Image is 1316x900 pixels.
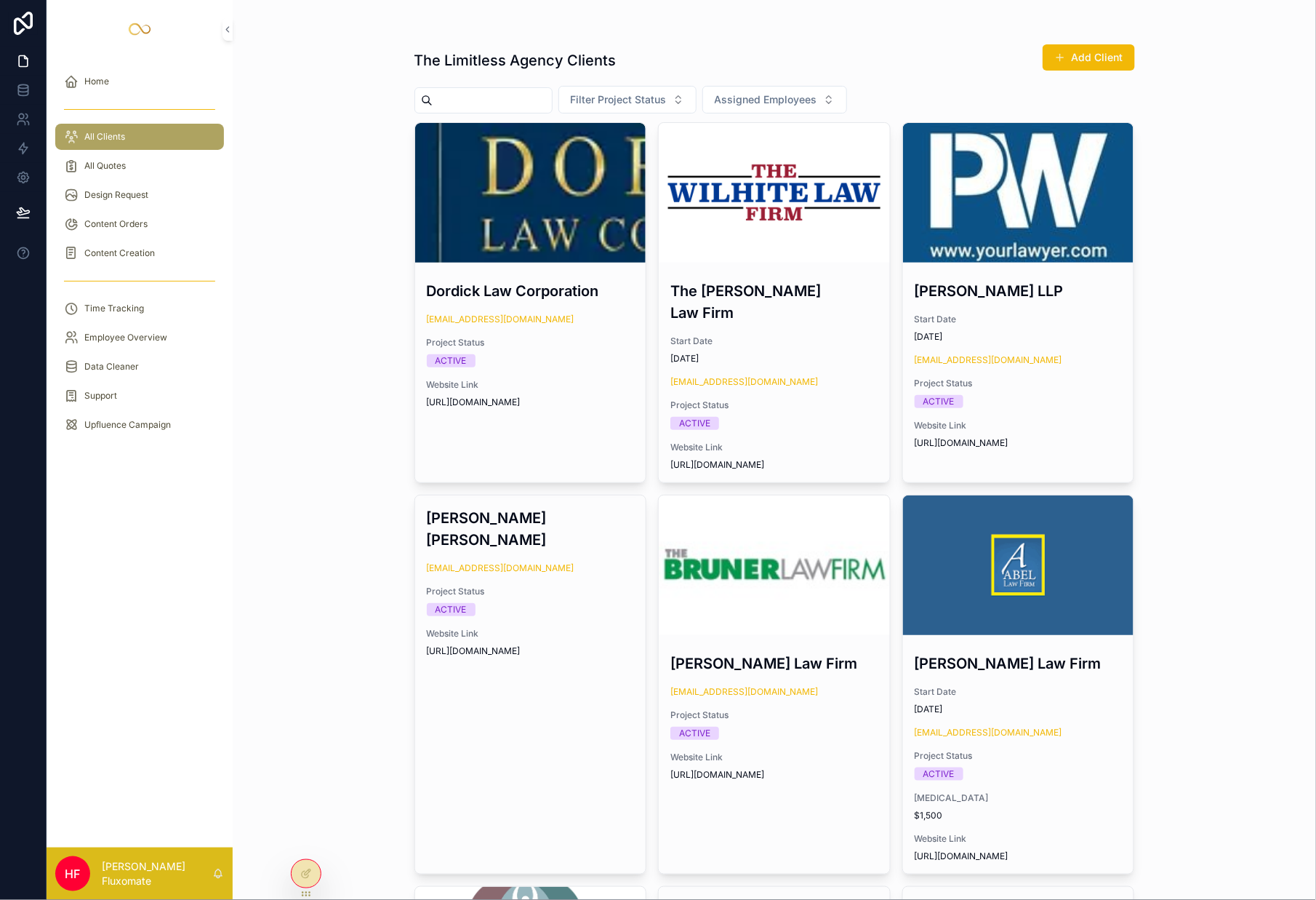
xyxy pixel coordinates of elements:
[670,353,878,365] span: [DATE]
[902,495,1135,875] a: [PERSON_NAME] Law FirmStart Date[DATE][EMAIL_ADDRESS][DOMAIN_NAME]Project StatusACTIVE[MEDICAL_DA...
[915,750,1123,762] span: Project Status
[702,86,847,114] button: Select Button
[571,92,667,107] span: Filter Project Status
[55,240,224,266] a: Content Creation
[55,324,224,351] a: Employee Overview
[55,383,224,409] a: Support
[903,495,1134,635] div: images.png
[915,686,1123,698] span: Start Date
[915,727,1062,738] a: [EMAIL_ADDRESS][DOMAIN_NAME]
[902,122,1135,483] a: [PERSON_NAME] LLPStart Date[DATE][EMAIL_ADDRESS][DOMAIN_NAME]Project StatusACTIVEWebsite Link[URL...
[915,653,1123,674] h3: [PERSON_NAME] Law Firm
[670,653,878,674] h3: [PERSON_NAME] Law Firm
[84,390,117,402] span: Support
[84,419,171,431] span: Upfluence Campaign
[427,379,635,391] span: Website Link
[915,280,1123,302] h3: [PERSON_NAME] LLP
[436,603,467,616] div: ACTIVE
[915,314,1123,325] span: Start Date
[715,92,817,107] span: Assigned Employees
[915,378,1123,389] span: Project Status
[915,437,1123,449] span: [URL][DOMAIN_NAME]
[84,218,148,230] span: Content Orders
[427,397,635,408] span: [URL][DOMAIN_NAME]
[923,395,955,408] div: ACTIVE
[415,123,646,263] div: dordick-logo-2.webp
[915,420,1123,431] span: Website Link
[659,495,890,635] div: 1631316930457.jpeg
[414,122,647,483] a: Dordick Law Corporation[EMAIL_ADDRESS][DOMAIN_NAME]Project StatusACTIVEWebsite Link[URL][DOMAIN_N...
[915,833,1123,845] span: Website Link
[55,354,224,380] a: Data Cleaner
[679,417,710,430] div: ACTIVE
[915,331,1123,343] span: [DATE]
[427,628,635,640] span: Website Link
[427,562,574,574] a: [EMAIL_ADDRESS][DOMAIN_NAME]
[84,303,144,314] span: Time Tracking
[670,459,878,471] span: [URL][DOMAIN_NAME]
[427,337,635,349] span: Project Status
[659,123,890,263] div: wilhite-logo.webp
[65,865,81,883] span: HF
[414,495,647,875] a: [PERSON_NAME] [PERSON_NAME][EMAIL_ADDRESS][DOMAIN_NAME]Project StatusACTIVEWebsite Link[URL][DOMA...
[436,354,467,367] div: ACTIVE
[658,122,891,483] a: The [PERSON_NAME] Law FirmStart Date[DATE][EMAIL_ADDRESS][DOMAIN_NAME]Project StatusACTIVEWebsite...
[670,399,878,411] span: Project Status
[84,332,167,343] span: Employee Overview
[670,442,878,453] span: Website Link
[55,124,224,150] a: All Clients
[915,792,1123,804] span: [MEDICAL_DATA]
[55,211,224,237] a: Content Orders
[427,586,635,597] span: Project Status
[414,50,617,71] h1: The Limitless Agency Clients
[84,131,125,143] span: All Clients
[55,182,224,208] a: Design Request
[55,295,224,322] a: Time Tracking
[427,280,635,302] h3: Dordick Law Corporation
[670,709,878,721] span: Project Status
[915,704,1123,715] span: [DATE]
[1043,44,1135,71] button: Add Client
[670,376,818,388] a: [EMAIL_ADDRESS][DOMAIN_NAME]
[84,76,109,87] span: Home
[427,314,574,325] a: [EMAIL_ADDRESS][DOMAIN_NAME]
[923,768,955,781] div: ACTIVE
[102,859,212,888] p: [PERSON_NAME] Fluxomate
[670,752,878,763] span: Website Link
[55,68,224,95] a: Home
[128,17,151,41] img: App logo
[55,412,224,438] a: Upfluence Campaign
[915,354,1062,366] a: [EMAIL_ADDRESS][DOMAIN_NAME]
[670,769,878,781] span: [URL][DOMAIN_NAME]
[84,361,139,373] span: Data Cleaner
[670,335,878,347] span: Start Date
[427,645,635,657] span: [URL][DOMAIN_NAME]
[84,189,148,201] span: Design Request
[55,153,224,179] a: All Quotes
[558,86,697,114] button: Select Button
[670,686,818,698] a: [EMAIL_ADDRESS][DOMAIN_NAME]
[679,727,710,740] div: ACTIVE
[84,160,126,172] span: All Quotes
[84,247,155,259] span: Content Creation
[658,495,891,875] a: [PERSON_NAME] Law Firm[EMAIL_ADDRESS][DOMAIN_NAME]Project StatusACTIVEWebsite Link[URL][DOMAIN_NAME]
[427,507,635,551] h3: [PERSON_NAME] [PERSON_NAME]
[915,810,1123,821] span: $1,500
[903,123,1134,263] div: parker_waichman_llp_logo.jpeg
[915,851,1123,862] span: [URL][DOMAIN_NAME]
[670,280,878,324] h3: The [PERSON_NAME] Law Firm
[47,58,233,457] div: scrollable content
